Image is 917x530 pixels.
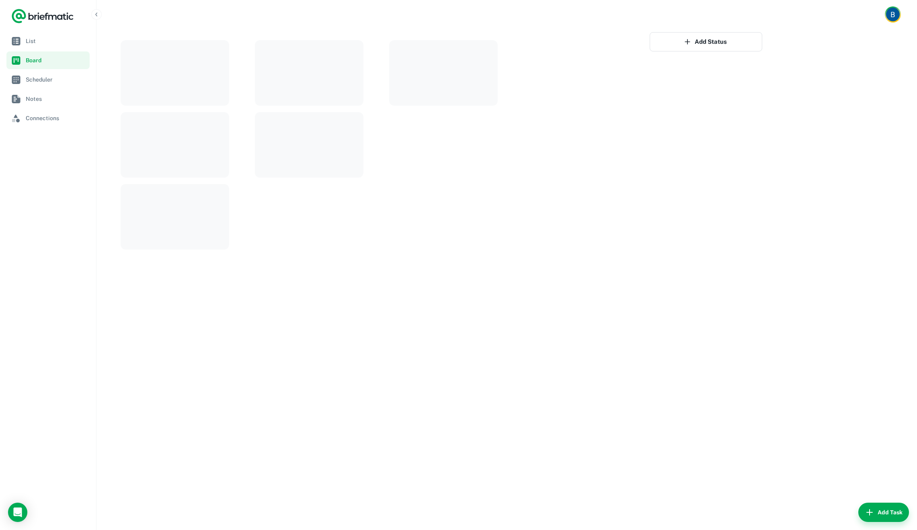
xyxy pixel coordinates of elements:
span: List [26,37,86,45]
button: Add Status [650,32,762,51]
a: Logo [11,8,74,24]
span: Board [26,56,86,65]
a: Board [6,51,90,69]
span: Scheduler [26,75,86,84]
a: Notes [6,90,90,108]
div: Load Chat [8,503,27,522]
img: Barrett Harms [886,8,900,21]
button: Account button [885,6,901,23]
a: Scheduler [6,71,90,88]
span: Connections [26,114,86,123]
button: Add Task [858,503,909,522]
span: Notes [26,94,86,103]
a: Connections [6,109,90,127]
a: List [6,32,90,50]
